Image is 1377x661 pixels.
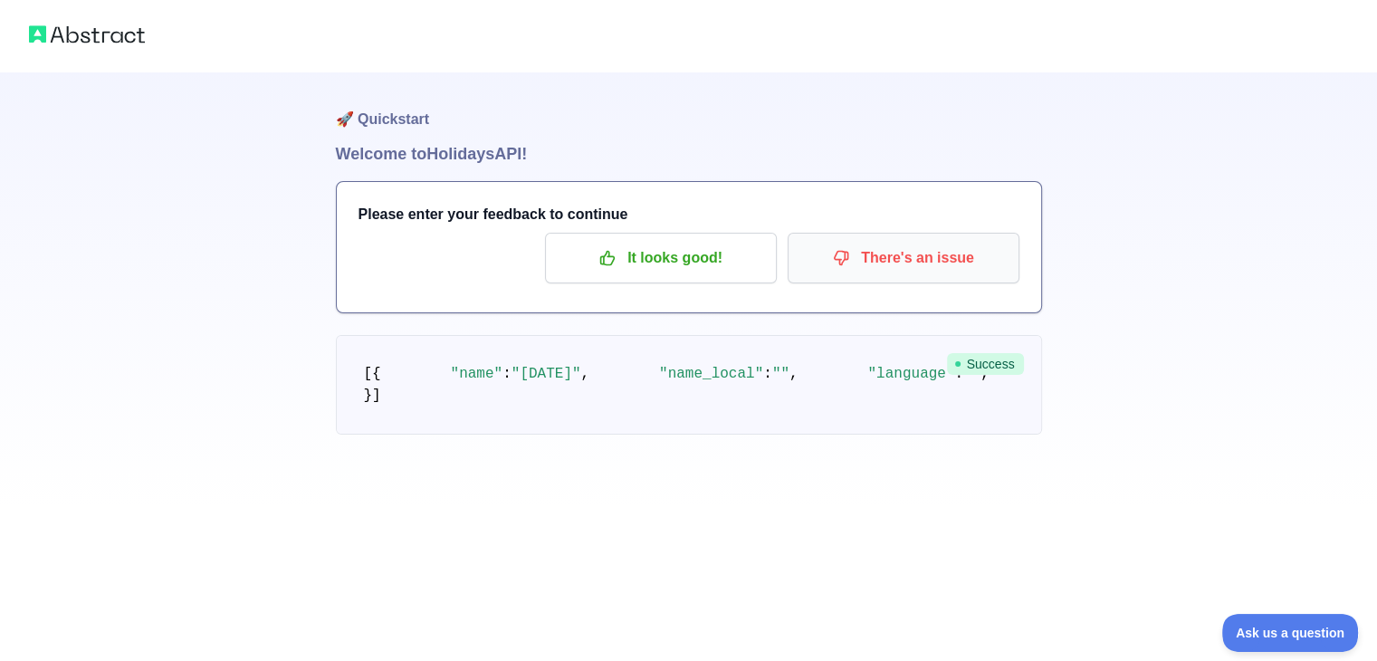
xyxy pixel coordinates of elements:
span: , [581,366,590,382]
button: There's an issue [788,233,1019,283]
span: : [502,366,512,382]
h1: 🚀 Quickstart [336,72,1042,141]
span: "name" [451,366,503,382]
span: "name_local" [659,366,763,382]
h3: Please enter your feedback to continue [359,204,1019,225]
span: Success [947,353,1024,375]
span: "" [772,366,789,382]
h1: Welcome to Holidays API! [336,141,1042,167]
span: "[DATE]" [512,366,581,382]
iframe: Toggle Customer Support [1222,614,1359,652]
span: "language" [867,366,954,382]
span: : [763,366,772,382]
img: Abstract logo [29,22,145,47]
p: There's an issue [801,243,1006,273]
span: [ [364,366,373,382]
span: , [789,366,798,382]
button: It looks good! [545,233,777,283]
p: It looks good! [559,243,763,273]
